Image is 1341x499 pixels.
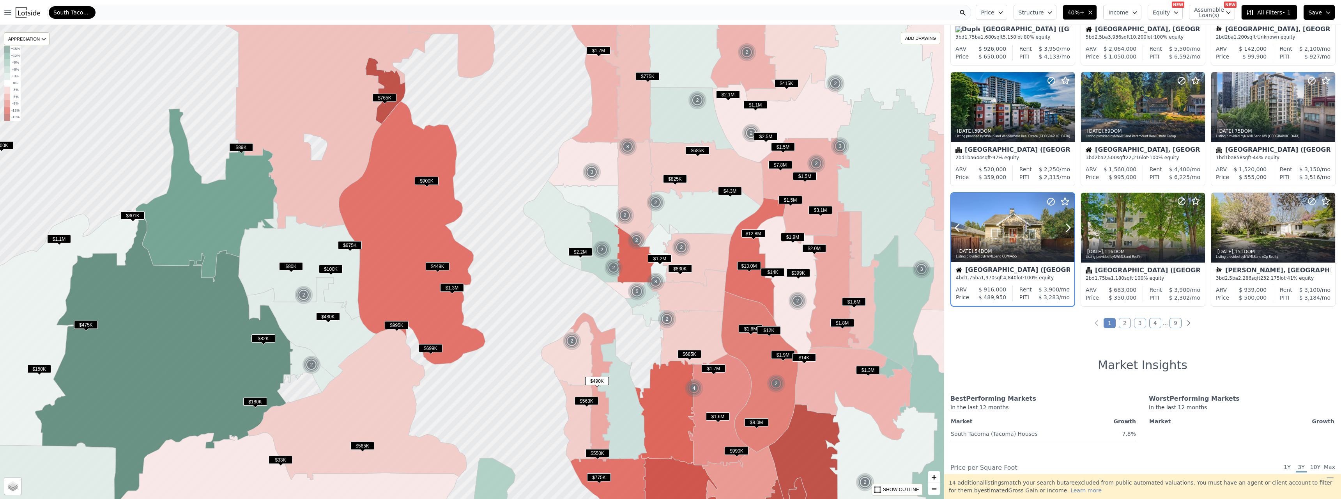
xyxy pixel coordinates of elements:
[1003,34,1016,40] span: 5,150
[1216,45,1227,53] div: ARV
[604,258,623,277] img: g1.png
[788,291,807,310] div: 2
[742,124,761,142] div: 2
[830,319,854,327] span: $1.8M
[1162,286,1200,294] div: /mo
[658,310,676,329] div: 2
[618,137,637,156] div: 3
[1153,9,1170,16] span: Equity
[716,91,740,99] span: $2.1M
[955,173,969,181] div: Price
[737,262,761,270] span: $13.0M
[1216,26,1222,32] img: Manufactured Home
[426,262,449,270] span: $449K
[440,284,464,295] div: $1.3M
[568,248,592,259] div: $2.2M
[1019,9,1044,16] span: Structure
[1039,174,1060,180] span: $ 2,315
[316,313,340,324] div: $480K
[1032,165,1070,173] div: /mo
[978,294,1006,300] span: $ 489,950
[976,5,1007,20] button: Price
[1019,173,1029,181] div: PITI
[956,275,1070,281] div: 4 bd 1.75 ba sqft lot · 100% equity
[955,26,1070,34] div: [GEOGRAPHIC_DATA] ([GEOGRAPHIC_DATA])
[1216,275,1330,281] div: 3 bd 2.5 ba sqft lot · 41% equity
[1068,9,1084,16] span: 40%+
[781,233,805,244] div: $1.9M
[1086,53,1099,60] div: Price
[1086,34,1200,40] div: 5 bd 2.5 ba sqft lot · 100% equity
[716,91,740,102] div: $2.1M
[1169,318,1182,328] a: Page 9
[1280,45,1292,53] div: Rent
[1304,53,1320,60] span: $ 927
[831,137,849,156] div: 3
[319,265,343,276] div: $100K
[686,146,709,158] div: $685K
[955,134,1071,139] div: Listing provided by NWMLS and Windermere Real Estate [GEOGRAPHIC_DATA]
[741,229,765,238] span: $12.8M
[1130,34,1146,40] span: 10,200
[1150,45,1162,53] div: Rent
[1216,128,1331,134] div: , 75 DOM
[757,326,781,337] div: $12K
[688,91,707,110] img: g1.png
[754,132,778,144] div: $2.5M
[688,91,707,110] div: 2
[1148,5,1183,20] button: Equity
[826,74,845,93] div: 2
[1234,166,1267,172] span: $ 1,520,000
[1163,320,1168,326] a: Jump forward
[771,143,795,151] span: $1.5M
[955,147,1070,154] div: [GEOGRAPHIC_DATA] ([GEOGRAPHIC_DATA][PERSON_NAME])
[74,321,98,329] span: $475K
[426,262,449,273] div: $449K
[981,34,994,40] span: 1,680
[74,321,98,332] div: $475K
[981,9,994,16] span: Price
[754,132,778,140] span: $2.5M
[1003,275,1017,281] span: 4,840
[385,321,409,332] div: $995K
[978,286,1006,293] span: $ 916,000
[807,154,826,173] img: g1.png
[1304,5,1335,20] button: Save
[1081,192,1205,307] a: [DATE],116DOMListing provided byNWMLSand RedfinCondominium[GEOGRAPHIC_DATA] ([GEOGRAPHIC_DATA])2b...
[385,321,409,329] span: $995K
[807,154,826,173] div: 2
[955,26,980,32] img: Duplex
[781,233,805,241] span: $1.9M
[1280,294,1290,302] div: PITI
[1299,287,1320,293] span: $ 3,100
[1280,286,1292,294] div: Rent
[1019,286,1032,293] div: Rent
[1109,295,1136,301] span: $ 350,000
[1109,174,1136,180] span: $ 995,000
[618,137,637,156] img: g1.png
[1216,53,1229,60] div: Price
[973,155,982,160] span: 644
[1086,26,1200,34] div: [GEOGRAPHIC_DATA], [GEOGRAPHIC_DATA]
[1216,294,1229,302] div: Price
[956,267,1070,275] div: [GEOGRAPHIC_DATA] ([GEOGRAPHIC_DATA])
[1185,319,1192,327] a: Next page
[768,161,792,172] div: $7.8M
[1169,174,1190,180] span: $ 6,225
[956,286,967,293] div: ARV
[1292,45,1330,53] div: /mo
[1162,165,1200,173] div: /mo
[957,249,973,254] time: 2025-09-22 18:30
[1216,154,1330,161] div: 1 bd 1 ba sqft · 44% equity
[440,284,464,292] span: $1.3M
[1292,286,1330,294] div: /mo
[761,268,785,276] span: $14K
[955,128,1071,134] div: , 39 DOM
[775,79,798,87] span: $415K
[1216,173,1229,181] div: Price
[1086,286,1097,294] div: ARV
[978,46,1006,52] span: $ 926,000
[1169,295,1190,301] span: $ 2,302
[646,272,665,291] img: g1.png
[616,206,634,225] div: 2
